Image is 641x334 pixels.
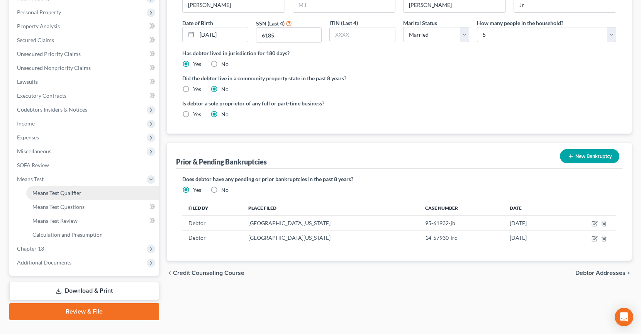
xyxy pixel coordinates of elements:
[11,47,159,61] a: Unsecured Priority Claims
[193,85,201,93] label: Yes
[242,231,419,245] td: [GEOGRAPHIC_DATA][US_STATE]
[504,200,558,215] th: Date
[11,89,159,103] a: Executory Contracts
[182,200,242,215] th: Filed By
[176,157,267,166] div: Prior & Pending Bankruptcies
[9,282,159,300] a: Download & Print
[17,245,44,252] span: Chapter 13
[560,149,619,163] button: New Bankruptcy
[615,308,633,326] div: Open Intercom Messenger
[504,216,558,231] td: [DATE]
[182,19,213,27] label: Date of Birth
[182,99,395,107] label: Is debtor a sole proprietor of any full or part-time business?
[419,231,504,245] td: 14-57930-lrc
[11,75,159,89] a: Lawsuits
[17,134,39,141] span: Expenses
[17,106,87,113] span: Codebtors Insiders & Notices
[182,231,242,245] td: Debtor
[403,19,437,27] label: Marital Status
[182,74,616,82] label: Did the debtor live in a community property state in the past 8 years?
[330,27,395,42] input: XXXX
[17,162,49,168] span: SOFA Review
[32,190,81,196] span: Means Test Qualifier
[242,200,419,215] th: Place Filed
[419,200,504,215] th: Case Number
[11,19,159,33] a: Property Analysis
[17,51,81,57] span: Unsecured Priority Claims
[197,27,248,42] input: MM/DD/YYYY
[11,158,159,172] a: SOFA Review
[32,231,103,238] span: Calculation and Presumption
[167,270,244,276] button: chevron_left Credit Counseling Course
[193,110,201,118] label: Yes
[256,19,285,27] label: SSN (Last 4)
[32,217,78,224] span: Means Test Review
[9,303,159,320] a: Review & File
[26,200,159,214] a: Means Test Questions
[11,33,159,47] a: Secured Claims
[575,270,626,276] span: Debtor Addresses
[221,85,229,93] label: No
[17,148,51,154] span: Miscellaneous
[221,110,229,118] label: No
[17,120,35,127] span: Income
[419,216,504,231] td: 95-61932-jb
[17,176,44,182] span: Means Test
[167,270,173,276] i: chevron_left
[242,216,419,231] td: [GEOGRAPHIC_DATA][US_STATE]
[504,231,558,245] td: [DATE]
[17,78,38,85] span: Lawsuits
[17,23,60,29] span: Property Analysis
[193,186,201,194] label: Yes
[221,186,229,194] label: No
[329,19,358,27] label: ITIN (Last 4)
[17,259,71,266] span: Additional Documents
[182,49,616,57] label: Has debtor lived in jurisdiction for 180 days?
[182,175,616,183] label: Does debtor have any pending or prior bankruptcies in the past 8 years?
[17,64,91,71] span: Unsecured Nonpriority Claims
[193,60,201,68] label: Yes
[256,28,322,42] input: XXXX
[575,270,632,276] button: Debtor Addresses chevron_right
[32,203,85,210] span: Means Test Questions
[477,19,563,27] label: How many people in the household?
[17,37,54,43] span: Secured Claims
[17,92,66,99] span: Executory Contracts
[173,270,244,276] span: Credit Counseling Course
[17,9,61,15] span: Personal Property
[26,214,159,228] a: Means Test Review
[626,270,632,276] i: chevron_right
[26,228,159,242] a: Calculation and Presumption
[221,60,229,68] label: No
[182,216,242,231] td: Debtor
[26,186,159,200] a: Means Test Qualifier
[11,61,159,75] a: Unsecured Nonpriority Claims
